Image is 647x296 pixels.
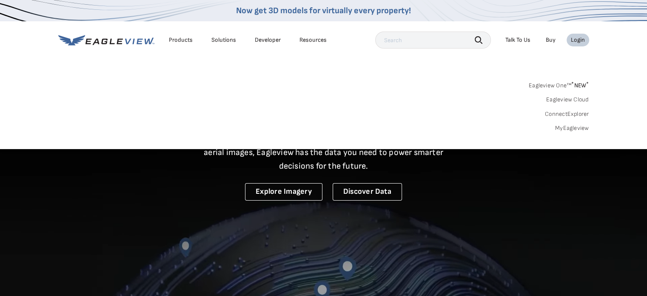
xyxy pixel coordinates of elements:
a: Explore Imagery [245,183,322,201]
a: Eagleview Cloud [546,96,589,103]
a: Discover Data [333,183,402,201]
a: ConnectExplorer [545,110,589,118]
div: Solutions [211,36,236,44]
a: MyEagleview [555,124,589,132]
span: NEW [571,82,589,89]
div: Resources [299,36,327,44]
div: Login [571,36,585,44]
input: Search [375,32,491,49]
a: Now get 3D models for virtually every property! [236,6,411,16]
div: Talk To Us [505,36,530,44]
div: Products [169,36,193,44]
p: A new era starts here. Built on more than 3.5 billion high-resolution aerial images, Eagleview ha... [194,132,454,173]
a: Developer [255,36,281,44]
a: Eagleview One™*NEW* [529,79,589,89]
a: Buy [546,36,556,44]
